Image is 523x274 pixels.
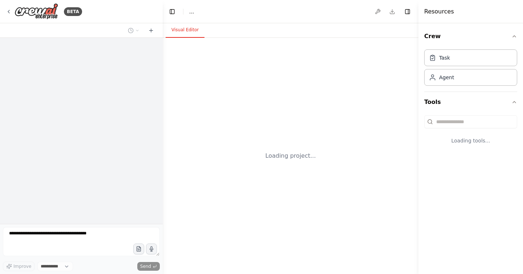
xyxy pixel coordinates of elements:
button: Crew [424,26,517,47]
button: Switch to previous chat [125,26,142,35]
button: Tools [424,92,517,112]
div: BETA [64,7,82,16]
div: Crew [424,47,517,92]
button: Send [137,262,160,271]
h4: Resources [424,7,454,16]
button: Hide right sidebar [402,7,413,17]
button: Click to speak your automation idea [146,243,157,254]
nav: breadcrumb [189,8,194,15]
div: Loading tools... [424,131,517,150]
span: Improve [13,263,31,269]
div: Loading project... [265,152,316,160]
div: Tools [424,112,517,156]
button: Upload files [133,243,144,254]
button: Start a new chat [145,26,157,35]
span: ... [189,8,194,15]
div: Task [439,54,450,61]
div: Agent [439,74,454,81]
img: Logo [15,3,58,20]
button: Improve [3,262,35,271]
button: Visual Editor [166,23,204,38]
span: Send [140,263,151,269]
button: Hide left sidebar [167,7,177,17]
